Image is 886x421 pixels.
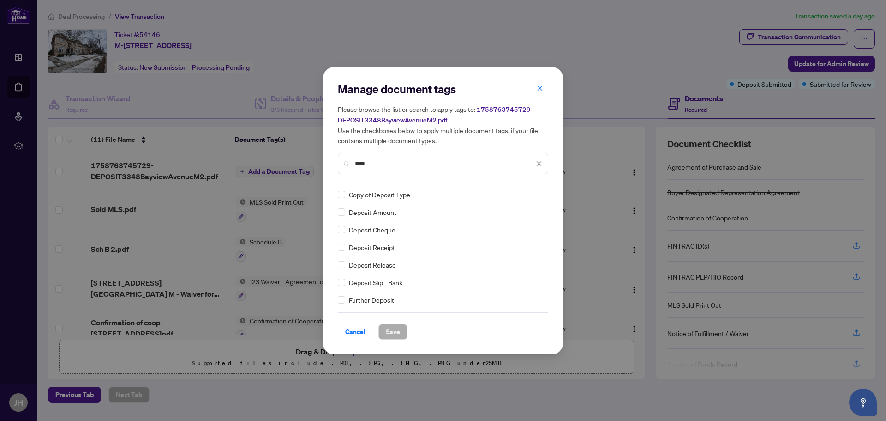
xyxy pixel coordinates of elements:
[345,324,365,339] span: Cancel
[378,324,407,340] button: Save
[537,85,543,92] span: close
[349,277,402,287] span: Deposit Slip - Bank
[849,389,877,416] button: Open asap
[349,242,395,252] span: Deposit Receipt
[338,82,548,97] h2: Manage document tags
[349,189,410,200] span: Copy of Deposit Type
[338,105,533,124] span: 1758763745729-DEPOSIT3348BayviewAvenueM2.pdf
[349,225,395,235] span: Deposit Cheque
[349,260,396,270] span: Deposit Release
[349,207,396,217] span: Deposit Amount
[338,324,373,340] button: Cancel
[536,160,542,167] span: close
[338,104,548,146] h5: Please browse the list or search to apply tags to: Use the checkboxes below to apply multiple doc...
[349,295,394,305] span: Further Deposit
